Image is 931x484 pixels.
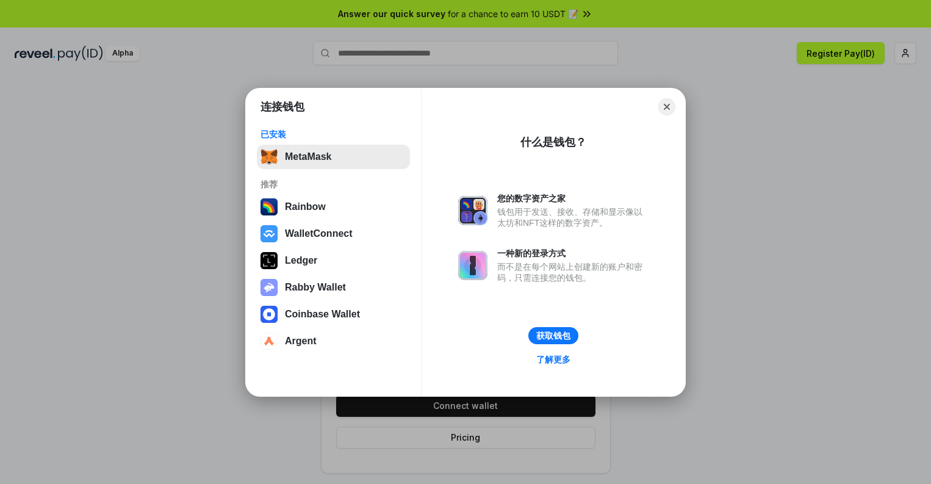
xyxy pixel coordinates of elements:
h1: 连接钱包 [261,99,304,114]
img: svg+xml,%3Csvg%20width%3D%2228%22%20height%3D%2228%22%20viewBox%3D%220%200%2028%2028%22%20fill%3D... [261,225,278,242]
button: Coinbase Wallet [257,302,410,327]
button: Argent [257,329,410,353]
button: Ledger [257,248,410,273]
img: svg+xml,%3Csvg%20xmlns%3D%22http%3A%2F%2Fwww.w3.org%2F2000%2Fsvg%22%20fill%3D%22none%22%20viewBox... [458,251,487,280]
div: Rainbow [285,201,326,212]
img: svg+xml,%3Csvg%20fill%3D%22none%22%20height%3D%2233%22%20viewBox%3D%220%200%2035%2033%22%20width%... [261,148,278,165]
img: svg+xml,%3Csvg%20width%3D%2228%22%20height%3D%2228%22%20viewBox%3D%220%200%2028%2028%22%20fill%3D... [261,333,278,350]
div: Argent [285,336,317,347]
div: 推荐 [261,179,406,190]
a: 了解更多 [529,352,578,367]
button: Rabby Wallet [257,275,410,300]
div: WalletConnect [285,228,353,239]
button: 获取钱包 [528,327,578,344]
button: Close [658,98,675,115]
div: 而不是在每个网站上创建新的账户和密码，只需连接您的钱包。 [497,261,649,283]
img: svg+xml,%3Csvg%20xmlns%3D%22http%3A%2F%2Fwww.w3.org%2F2000%2Fsvg%22%20fill%3D%22none%22%20viewBox... [458,196,487,225]
img: svg+xml,%3Csvg%20xmlns%3D%22http%3A%2F%2Fwww.w3.org%2F2000%2Fsvg%22%20fill%3D%22none%22%20viewBox... [261,279,278,296]
button: WalletConnect [257,222,410,246]
div: 钱包用于发送、接收、存储和显示像以太坊和NFT这样的数字资产。 [497,206,649,228]
div: 一种新的登录方式 [497,248,649,259]
img: svg+xml,%3Csvg%20width%3D%2228%22%20height%3D%2228%22%20viewBox%3D%220%200%2028%2028%22%20fill%3D... [261,306,278,323]
img: svg+xml,%3Csvg%20xmlns%3D%22http%3A%2F%2Fwww.w3.org%2F2000%2Fsvg%22%20width%3D%2228%22%20height%3... [261,252,278,269]
div: 您的数字资产之家 [497,193,649,204]
div: Coinbase Wallet [285,309,360,320]
div: 获取钱包 [536,330,570,341]
button: Rainbow [257,195,410,219]
div: 什么是钱包？ [520,135,586,150]
div: MetaMask [285,151,331,162]
div: Rabby Wallet [285,282,346,293]
div: 已安装 [261,129,406,140]
div: Ledger [285,255,317,266]
img: svg+xml,%3Csvg%20width%3D%22120%22%20height%3D%22120%22%20viewBox%3D%220%200%20120%20120%22%20fil... [261,198,278,215]
button: MetaMask [257,145,410,169]
div: 了解更多 [536,354,570,365]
